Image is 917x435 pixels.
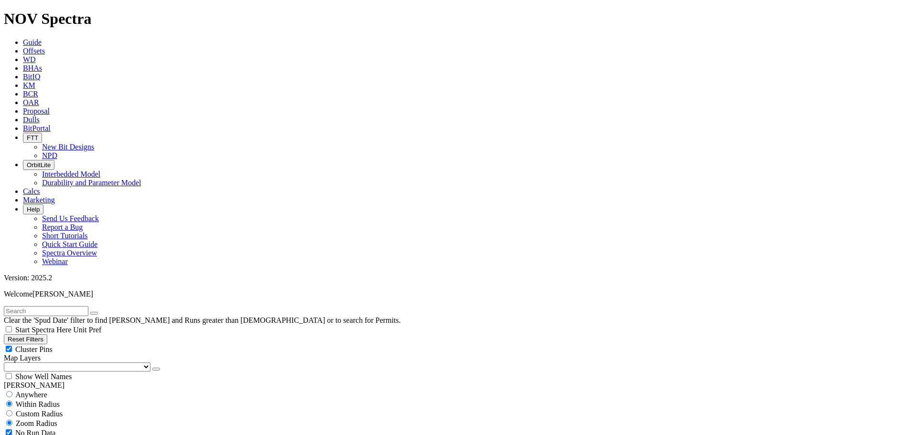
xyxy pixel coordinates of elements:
a: Short Tutorials [42,232,88,240]
h1: NOV Spectra [4,10,913,28]
a: Marketing [23,196,55,204]
input: Start Spectra Here [6,326,12,332]
input: Search [4,306,88,316]
span: FTT [27,134,38,141]
a: NPD [42,151,57,159]
span: Map Layers [4,354,41,362]
a: Durability and Parameter Model [42,179,141,187]
a: Interbedded Model [42,170,100,178]
span: Cluster Pins [15,345,53,353]
a: Guide [23,38,42,46]
a: Calcs [23,187,40,195]
button: Help [23,204,43,214]
a: Report a Bug [42,223,83,231]
a: KM [23,81,35,89]
a: OAR [23,98,39,106]
span: Zoom Radius [16,419,57,427]
button: OrbitLite [23,160,54,170]
a: Webinar [42,257,68,265]
span: Show Well Names [15,372,72,381]
button: FTT [23,133,42,143]
a: New Bit Designs [42,143,94,151]
span: Within Radius [16,400,60,408]
span: [PERSON_NAME] [32,290,93,298]
div: [PERSON_NAME] [4,381,913,390]
span: Clear the 'Spud Date' filter to find [PERSON_NAME] and Runs greater than [DEMOGRAPHIC_DATA] or to... [4,316,401,324]
a: BHAs [23,64,42,72]
a: BitIQ [23,73,40,81]
div: Version: 2025.2 [4,274,913,282]
span: OrbitLite [27,161,51,169]
a: Quick Start Guide [42,240,97,248]
a: BitPortal [23,124,51,132]
span: Custom Radius [16,410,63,418]
a: Send Us Feedback [42,214,99,223]
p: Welcome [4,290,913,298]
span: Start Spectra Here [15,326,71,334]
a: Spectra Overview [42,249,97,257]
a: Dulls [23,116,40,124]
span: Help [27,206,40,213]
a: Offsets [23,47,45,55]
span: Anywhere [15,391,47,399]
a: BCR [23,90,38,98]
button: Reset Filters [4,334,47,344]
a: Proposal [23,107,50,115]
a: WD [23,55,36,64]
span: Unit Pref [73,326,101,334]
